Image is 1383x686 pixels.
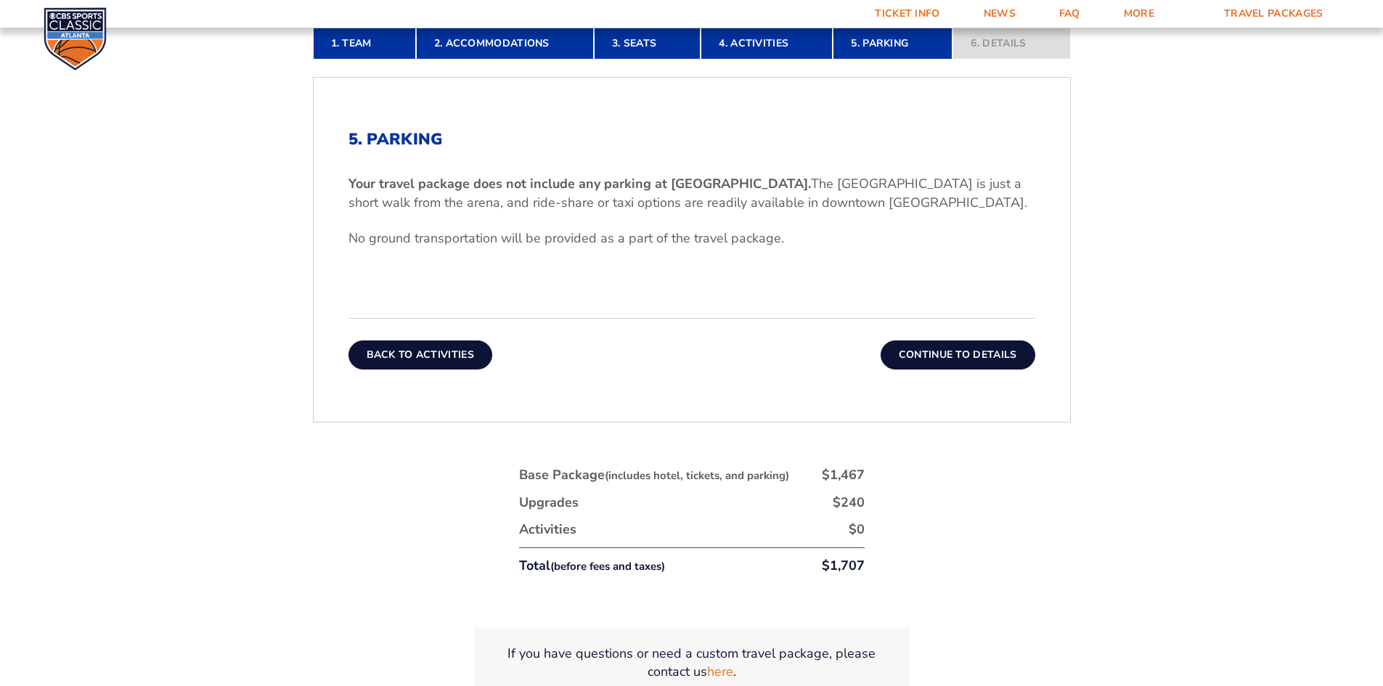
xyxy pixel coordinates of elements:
div: $240 [833,494,865,512]
a: 3. Seats [594,28,701,60]
button: Continue To Details [881,340,1035,369]
b: Your travel package does not include any parking at [GEOGRAPHIC_DATA]. [348,175,811,192]
h2: 5. Parking [348,130,1035,149]
div: Activities [519,520,576,539]
p: If you have questions or need a custom travel package, please contact us . [491,645,892,681]
div: Upgrades [519,494,579,512]
small: (includes hotel, tickets, and parking) [605,468,789,483]
div: $1,707 [822,557,865,575]
a: here [707,663,733,681]
div: Total [519,557,665,575]
a: 2. Accommodations [416,28,594,60]
img: CBS Sports Classic [44,7,107,70]
p: No ground transportation will be provided as a part of the travel package. [348,229,1035,248]
a: 4. Activities [701,28,833,60]
a: 1. Team [313,28,416,60]
button: Back To Activities [348,340,492,369]
small: (before fees and taxes) [550,559,665,573]
div: $0 [849,520,865,539]
div: Base Package [519,466,789,484]
div: $1,467 [822,466,865,484]
p: The [GEOGRAPHIC_DATA] is just a short walk from the arena, and ride-share or taxi options are rea... [348,175,1035,211]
